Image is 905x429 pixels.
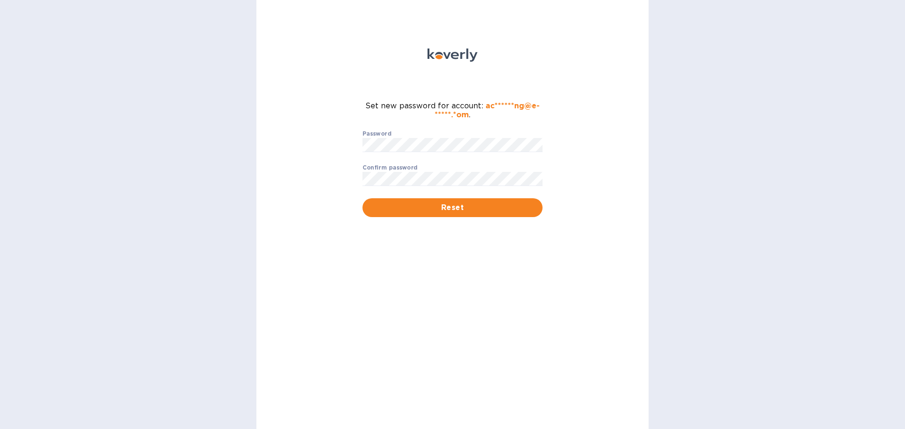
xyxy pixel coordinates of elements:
span: Reset [370,202,535,213]
img: Koverly [428,49,477,62]
label: Confirm password [362,165,418,170]
span: Set new password for account: . [362,101,543,119]
label: Password [362,131,391,137]
button: Reset [362,198,543,217]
